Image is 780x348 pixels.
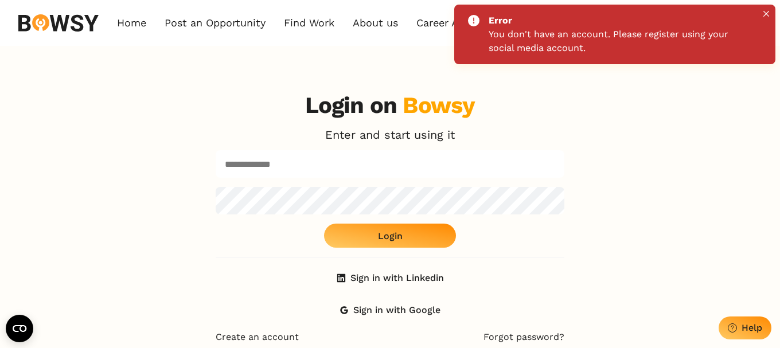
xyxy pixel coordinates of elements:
p: Enter and start using it [325,128,455,141]
div: Help [742,322,762,333]
div: Login [378,230,403,241]
button: Login [324,224,456,248]
a: Career Assessment [416,17,511,29]
div: Sign in with Linkedin [350,272,444,283]
a: Home [117,17,146,29]
button: Help [719,316,771,339]
div: Sign in with Google [353,304,440,315]
a: Forgot password? [483,331,564,343]
div: Bowsy [403,92,475,119]
button: Sign in with Google [324,299,456,322]
a: Create an account [216,331,299,343]
div: You don't have an account. Please register using your social media account. [489,28,743,55]
span: linkedin [337,273,346,283]
span: google [340,306,349,315]
button: Sign in with Linkedin [324,267,456,290]
h3: Login on [305,92,475,119]
div: Error [489,14,739,28]
img: svg%3e [18,14,99,32]
button: Open CMP widget [6,315,33,342]
button: Close [759,7,773,21]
